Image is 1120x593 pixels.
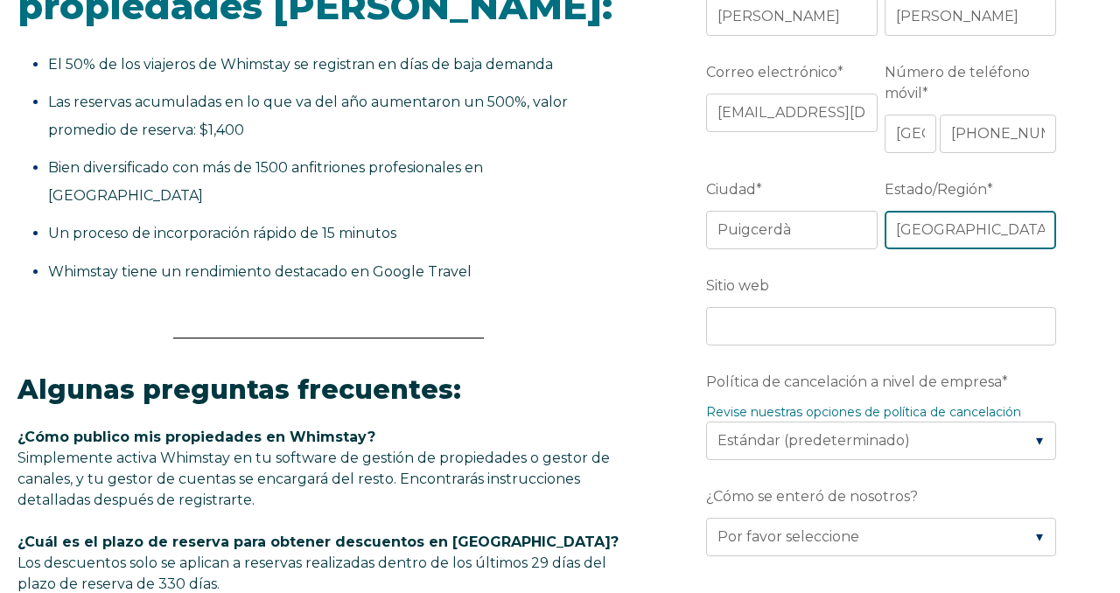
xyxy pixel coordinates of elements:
[885,64,1030,101] font: Número de teléfono móvil
[706,373,1002,390] font: Política de cancelación a nivel de empresa
[17,373,461,406] font: Algunas preguntas frecuentes:
[48,94,568,138] font: Las reservas acumuladas en lo que va del año aumentaron un 500%, valor promedio de reserva: $1,400
[17,534,619,550] font: ¿Cuál es el plazo de reserva para obtener descuentos en [GEOGRAPHIC_DATA]?
[17,450,610,508] font: Simplemente activa Whimstay en tu software de gestión de propiedades o gestor de canales, y tu ge...
[706,181,756,198] font: Ciudad
[17,429,375,445] font: ¿Cómo publico mis propiedades en Whimstay?
[17,555,606,592] font: Los descuentos solo se aplican a reservas realizadas dentro de los últimos 29 días del plazo de r...
[706,404,1021,420] a: Revise nuestras opciones de política de cancelación
[706,277,769,294] font: Sitio web
[706,64,837,80] font: Correo electrónico
[48,225,396,241] font: Un proceso de incorporación rápido de 15 minutos
[48,263,472,280] font: Whimstay tiene un rendimiento destacado en Google Travel
[48,56,553,73] font: El 50% de los viajeros de Whimstay se registran en días de baja demanda
[706,488,918,505] font: ¿Cómo se enteró de nosotros?
[48,159,483,204] font: Bien diversificado con más de 1500 anfitriones profesionales en [GEOGRAPHIC_DATA]
[885,181,987,198] font: Estado/Región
